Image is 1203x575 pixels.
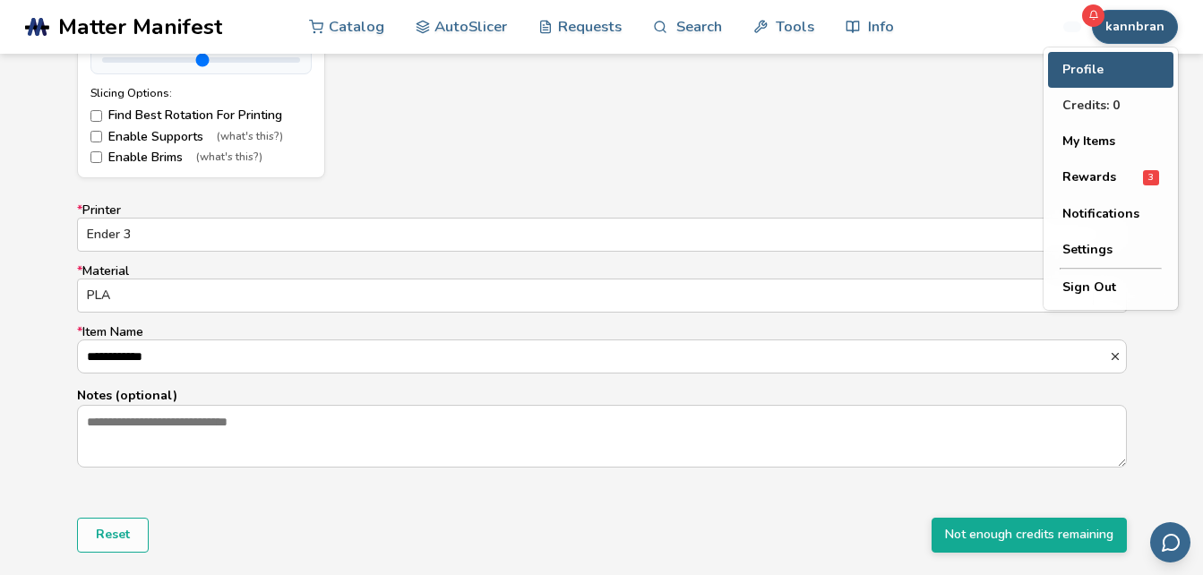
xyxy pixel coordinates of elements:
[1048,52,1173,88] button: Profile
[1150,522,1190,562] button: Send feedback via email
[90,87,312,99] div: Slicing Options:
[1143,170,1159,185] span: 3
[77,518,149,552] button: Reset
[217,131,283,143] span: (what's this?)
[77,325,1127,373] label: Item Name
[77,203,1127,252] label: Printer
[58,14,222,39] span: Matter Manifest
[932,518,1127,552] button: Not enough credits remaining
[196,151,262,164] span: (what's this?)
[1048,88,1173,124] button: Credits: 0
[78,406,1126,467] textarea: Notes (optional)
[77,264,1127,313] label: Material
[1062,207,1139,221] span: Notifications
[78,340,1109,373] input: *Item Name
[1048,124,1173,159] button: My Items
[1062,170,1116,185] span: Rewards
[1109,350,1126,363] button: *Item Name
[1048,270,1173,305] button: Sign Out
[1092,10,1178,44] button: kannbran
[90,131,102,142] input: Enable Supports(what's this?)
[90,110,102,122] input: Find Best Rotation For Printing
[90,130,312,144] label: Enable Supports
[90,108,312,123] label: Find Best Rotation For Printing
[90,150,312,165] label: Enable Brims
[77,386,1127,405] p: Notes (optional)
[1044,47,1178,310] div: kannbran
[1048,232,1173,268] button: Settings
[90,151,102,163] input: Enable Brims(what's this?)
